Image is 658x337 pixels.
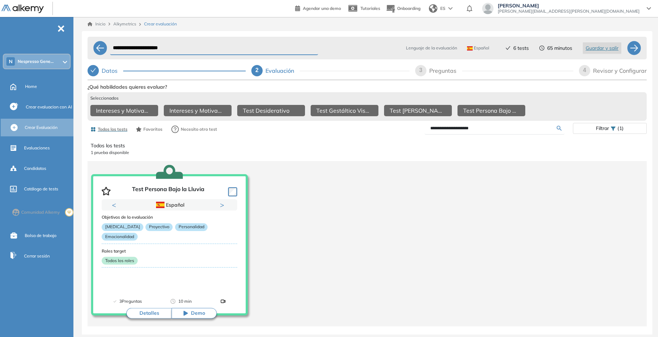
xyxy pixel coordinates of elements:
[91,149,644,156] p: 1 prueba disponible
[146,223,173,231] p: Proyectivo
[386,1,420,16] button: Onboarding
[98,126,127,132] span: Todos los tests
[119,298,142,305] span: 3 Preguntas
[596,123,609,134] span: Filtrar
[113,21,136,26] span: Alkymetrics
[617,123,624,134] span: (1)
[467,45,489,51] span: Español
[191,310,205,317] span: Demo
[583,67,586,73] span: 4
[102,249,237,254] h3: Roles target
[440,5,445,12] span: ES
[88,65,246,76] div: Datos
[96,106,150,115] span: Intereses y Motivación - Parte 1
[463,106,517,115] span: Test Persona Bajo la Lluvia
[586,44,618,52] span: Guardar y salir
[467,46,473,51] img: ESP
[251,65,409,76] div: 2Evaluación
[91,142,644,149] p: Todos los tests
[243,106,289,115] span: Test Desiderativo
[88,21,106,27] a: Inicio
[498,3,640,8] span: [PERSON_NAME]
[126,308,172,319] button: Detalles
[25,124,58,131] span: Crear Evaluación
[429,4,437,13] img: world
[506,46,510,51] span: check
[90,67,96,73] span: check
[429,65,462,76] div: Preguntas
[303,6,341,11] span: Agendar una demo
[25,83,37,90] span: Home
[579,65,647,76] div: 4Revisar y Configurar
[102,233,137,241] p: Emocionalidad
[24,145,50,151] span: Evaluaciones
[172,308,217,319] button: Demo
[220,298,226,304] img: Format test logo
[397,6,420,11] span: Onboarding
[295,4,341,12] a: Agendar una demo
[181,126,217,132] span: Necesito otro test
[265,65,300,76] div: Evaluación
[102,65,123,76] div: Datos
[178,298,192,305] span: 10 min
[102,215,237,220] h3: Objetivos de la evaluación
[593,65,647,76] div: Revisar y Configurar
[256,67,259,73] span: 2
[9,59,13,64] span: N
[112,201,119,208] button: Previous
[102,256,137,264] p: Todos los roles
[498,8,640,14] span: [PERSON_NAME][EMAIL_ADDRESS][PERSON_NAME][DOMAIN_NAME]
[126,201,213,209] div: Español
[24,186,58,192] span: Catálogo de tests
[25,232,56,239] span: Bolsa de trabajo
[175,223,208,231] p: Personalidad
[547,45,572,52] span: 65 minutos
[513,45,529,52] span: 6 tests
[419,67,423,73] span: 3
[26,104,72,110] span: Crear evaluacion con AI
[161,211,169,212] button: 1
[172,211,178,212] button: 2
[390,106,443,115] span: Test [PERSON_NAME]
[583,42,621,54] button: Guardar y salir
[18,59,54,64] span: Nespresso Gene...
[144,21,177,27] span: Crear evaluación
[1,5,44,13] img: Logo
[168,122,220,136] button: Necesito otro test
[88,123,130,135] button: Todos los tests
[102,223,143,231] p: [MEDICAL_DATA]
[132,186,204,196] p: Test Persona Bajo la Lluvia
[156,202,164,208] img: ESP
[220,201,227,208] button: Next
[406,45,457,51] span: Lenguaje de la evaluación
[415,65,573,76] div: 3Preguntas
[539,46,544,51] span: clock-circle
[169,106,223,115] span: Intereses y Motivación - Parte 2
[143,126,162,132] span: Favoritos
[316,106,370,115] span: Test Gestáltico Visomotor [PERSON_NAME]
[24,165,46,172] span: Candidatos
[448,7,453,10] img: arrow
[133,123,165,135] button: Favoritos
[24,253,50,259] span: Cerrar sesión
[90,95,119,101] span: Seleccionados
[360,6,380,11] span: Tutoriales
[88,83,167,91] span: ¿Qué habilidades quieres evaluar?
